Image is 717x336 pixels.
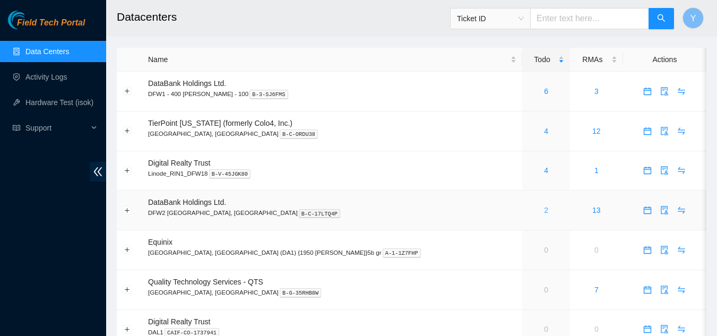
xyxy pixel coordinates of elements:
[280,288,322,298] kbd: B-G-35RHB8W
[623,48,706,72] th: Actions
[148,89,516,99] p: DFW1 - 400 [PERSON_NAME] - 100
[123,166,132,175] button: Expand row
[649,8,674,29] button: search
[457,11,524,27] span: Ticket ID
[639,206,656,214] a: calendar
[673,286,689,294] span: swap
[148,278,263,286] span: Quality Technology Services - QTS
[639,123,656,140] button: calendar
[8,19,85,33] a: Akamai TechnologiesField Tech Portal
[673,325,689,333] span: swap
[673,202,690,219] button: swap
[594,325,599,333] a: 0
[673,246,690,254] a: swap
[656,246,672,254] span: audit
[639,202,656,219] button: calendar
[640,127,655,135] span: calendar
[639,83,656,100] button: calendar
[673,87,690,96] a: swap
[656,127,673,135] a: audit
[673,127,690,135] a: swap
[544,246,548,254] a: 0
[90,162,106,182] span: double-left
[656,242,673,259] button: audit
[640,206,655,214] span: calendar
[673,162,690,179] button: swap
[594,166,599,175] a: 1
[656,325,673,333] a: audit
[148,288,516,297] p: [GEOGRAPHIC_DATA], [GEOGRAPHIC_DATA]
[656,246,673,254] a: audit
[640,87,655,96] span: calendar
[656,127,672,135] span: audit
[657,14,666,24] span: search
[544,206,548,214] a: 2
[656,206,673,214] a: audit
[673,281,690,298] button: swap
[25,47,69,56] a: Data Centers
[639,246,656,254] a: calendar
[656,162,673,179] button: audit
[209,169,251,179] kbd: B-V-45JGK80
[656,123,673,140] button: audit
[673,87,689,96] span: swap
[594,246,599,254] a: 0
[25,117,88,139] span: Support
[383,248,421,258] kbd: A-1-1Z7FHP
[544,127,548,135] a: 4
[640,286,655,294] span: calendar
[656,206,672,214] span: audit
[17,18,85,28] span: Field Tech Portal
[592,127,601,135] a: 12
[673,127,689,135] span: swap
[639,166,656,175] a: calendar
[639,162,656,179] button: calendar
[148,317,210,326] span: Digital Realty Trust
[148,119,292,127] span: TierPoint [US_STATE] (formerly Colo4, Inc.)
[148,208,516,218] p: DFW2 [GEOGRAPHIC_DATA], [GEOGRAPHIC_DATA]
[639,281,656,298] button: calendar
[148,79,226,88] span: DataBank Holdings Ltd.
[594,286,599,294] a: 7
[656,325,672,333] span: audit
[123,246,132,254] button: Expand row
[639,325,656,333] a: calendar
[656,286,672,294] span: audit
[148,129,516,139] p: [GEOGRAPHIC_DATA], [GEOGRAPHIC_DATA]
[148,248,516,257] p: [GEOGRAPHIC_DATA], [GEOGRAPHIC_DATA] (DA1) {1950 [PERSON_NAME]}5b gr
[673,246,689,254] span: swap
[25,98,93,107] a: Hardware Test (isok)
[544,325,548,333] a: 0
[594,87,599,96] a: 3
[639,127,656,135] a: calendar
[690,12,696,25] span: Y
[123,206,132,214] button: Expand row
[249,90,288,99] kbd: B-3-SJ6FMS
[639,87,656,96] a: calendar
[123,325,132,333] button: Expand row
[683,7,704,29] button: Y
[148,198,226,206] span: DataBank Holdings Ltd.
[656,87,672,96] span: audit
[592,206,601,214] a: 13
[656,166,672,175] span: audit
[656,87,673,96] a: audit
[530,8,649,29] input: Enter text here...
[656,83,673,100] button: audit
[640,325,655,333] span: calendar
[8,11,54,29] img: Akamai Technologies
[544,166,548,175] a: 4
[148,159,210,167] span: Digital Realty Trust
[656,286,673,294] a: audit
[640,246,655,254] span: calendar
[639,242,656,259] button: calendar
[673,166,689,175] span: swap
[123,127,132,135] button: Expand row
[280,130,318,139] kbd: B-C-ORDU38
[673,206,690,214] a: swap
[123,87,132,96] button: Expand row
[640,166,655,175] span: calendar
[656,202,673,219] button: audit
[673,123,690,140] button: swap
[673,325,690,333] a: swap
